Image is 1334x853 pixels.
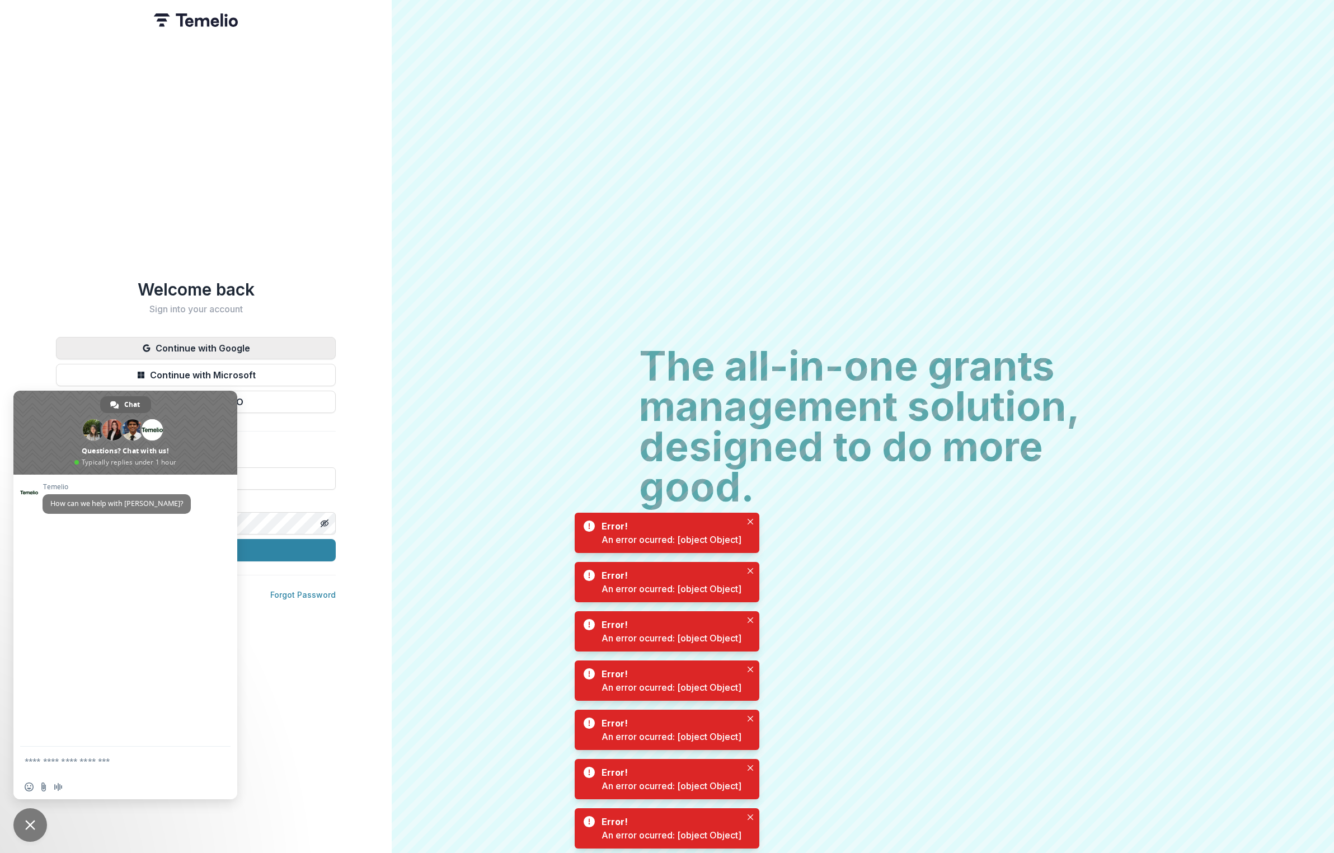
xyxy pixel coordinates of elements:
button: Close [744,761,757,775]
button: Continue with Microsoft [56,364,336,386]
button: Toggle password visibility [316,514,333,532]
span: Audio message [54,782,63,791]
div: Error! [602,716,737,730]
textarea: Compose your message... [25,756,201,766]
span: Chat [124,396,140,413]
button: Continue with Google [56,337,336,359]
div: Chat [100,396,151,413]
h1: Welcome back [56,279,336,299]
div: An error ocurred: [object Object] [602,533,741,546]
span: How can we help with [PERSON_NAME]? [50,499,183,508]
button: Close [744,564,757,578]
div: An error ocurred: [object Object] [602,730,741,743]
h2: Sign into your account [56,304,336,315]
div: An error ocurred: [object Object] [602,828,741,842]
span: Send a file [39,782,48,791]
div: Error! [602,667,737,681]
div: Error! [602,815,737,828]
div: Error! [602,766,737,779]
span: Temelio [43,483,191,491]
button: Close [744,810,757,824]
div: An error ocurred: [object Object] [602,681,741,694]
a: Forgot Password [270,590,336,599]
button: Close [744,515,757,528]
div: Error! [602,569,737,582]
div: An error ocurred: [object Object] [602,631,741,645]
div: An error ocurred: [object Object] [602,582,741,596]
button: Close [744,712,757,725]
span: Insert an emoji [25,782,34,791]
button: Close [744,613,757,627]
img: Temelio [154,13,238,27]
div: Close chat [13,808,47,842]
div: Error! [602,519,737,533]
div: An error ocurred: [object Object] [602,779,741,793]
div: Error! [602,618,737,631]
button: Close [744,663,757,676]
